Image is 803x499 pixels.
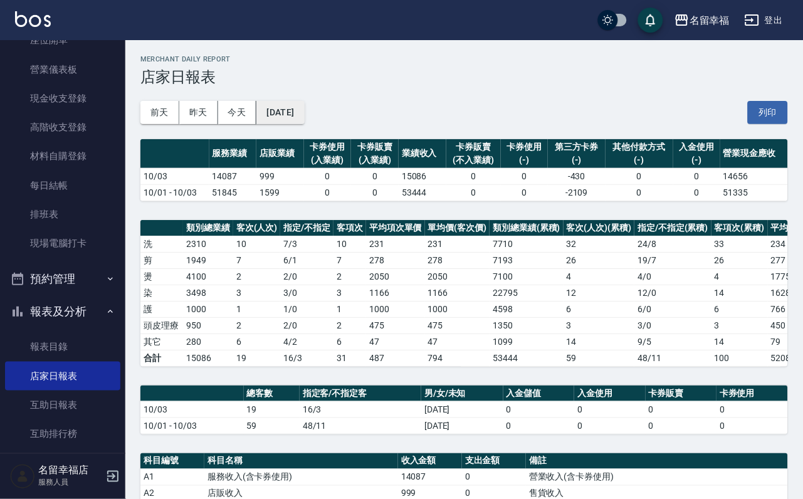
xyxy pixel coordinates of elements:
[256,168,304,184] td: 999
[354,154,396,167] div: (入業績)
[526,453,788,470] th: 備註
[425,301,490,317] td: 1000
[304,184,352,201] td: 0
[711,317,768,334] td: 3
[634,317,711,334] td: 3 / 0
[669,8,735,33] button: 名留幸福
[140,139,788,201] table: a dense table
[421,401,503,418] td: [DATE]
[5,295,120,328] button: 報表及分析
[490,252,564,268] td: 7193
[280,334,333,350] td: 4 / 2
[5,200,120,229] a: 排班表
[425,268,490,285] td: 2050
[280,285,333,301] td: 3 / 0
[711,252,768,268] td: 26
[446,168,501,184] td: 0
[676,154,718,167] div: (-)
[183,334,233,350] td: 280
[425,220,490,236] th: 單均價(客次價)
[490,334,564,350] td: 1099
[690,13,730,28] div: 名留幸福
[5,419,120,448] a: 互助排行榜
[609,140,670,154] div: 其他付款方式
[551,154,602,167] div: (-)
[5,263,120,295] button: 預約管理
[634,285,711,301] td: 12 / 0
[711,334,768,350] td: 14
[5,142,120,171] a: 材料自購登錄
[5,113,120,142] a: 高階收支登錄
[564,220,635,236] th: 客次(人次)(累積)
[333,268,366,285] td: 2
[140,469,204,485] td: A1
[564,285,635,301] td: 12
[140,68,788,86] h3: 店家日報表
[634,236,711,252] td: 24 / 8
[183,350,233,366] td: 15086
[609,154,670,167] div: (-)
[564,334,635,350] td: 14
[646,386,717,402] th: 卡券販賣
[638,8,663,33] button: save
[10,464,35,489] img: Person
[140,350,183,366] td: 合計
[333,252,366,268] td: 7
[711,268,768,285] td: 4
[574,386,646,402] th: 入金使用
[551,140,602,154] div: 第三方卡券
[421,418,503,434] td: [DATE]
[15,11,51,27] img: Logo
[503,401,575,418] td: 0
[5,229,120,258] a: 現場電腦打卡
[720,168,788,184] td: 14656
[354,140,396,154] div: 卡券販賣
[673,184,721,201] td: 0
[5,26,120,55] a: 座位開單
[204,453,398,470] th: 科目名稱
[398,453,462,470] th: 收入金額
[5,55,120,84] a: 營業儀表板
[140,184,209,201] td: 10/01 - 10/03
[218,101,257,124] button: 今天
[564,317,635,334] td: 3
[140,418,244,434] td: 10/01 - 10/03
[140,268,183,285] td: 燙
[204,469,398,485] td: 服務收入(含卡券使用)
[333,350,366,366] td: 31
[140,334,183,350] td: 其它
[5,84,120,113] a: 現金收支登錄
[366,285,425,301] td: 1166
[425,252,490,268] td: 278
[366,268,425,285] td: 2050
[140,453,204,470] th: 科目編號
[490,301,564,317] td: 4598
[449,140,498,154] div: 卡券販賣
[333,220,366,236] th: 客項次
[564,236,635,252] td: 32
[140,236,183,252] td: 洗
[280,236,333,252] td: 7 / 3
[333,285,366,301] td: 3
[634,252,711,268] td: 19 / 7
[711,301,768,317] td: 6
[5,171,120,200] a: 每日結帳
[398,469,462,485] td: 14087
[244,418,300,434] td: 59
[233,301,281,317] td: 1
[526,469,788,485] td: 營業收入(含卡券使用)
[5,362,120,391] a: 店家日報表
[233,220,281,236] th: 客次(人次)
[720,139,788,169] th: 營業現金應收
[300,418,421,434] td: 48/11
[564,301,635,317] td: 6
[5,332,120,361] a: 報表目錄
[280,268,333,285] td: 2 / 0
[183,285,233,301] td: 3498
[280,301,333,317] td: 1 / 0
[366,301,425,317] td: 1000
[425,317,490,334] td: 475
[38,477,102,488] p: 服務人員
[606,184,673,201] td: 0
[503,386,575,402] th: 入金儲值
